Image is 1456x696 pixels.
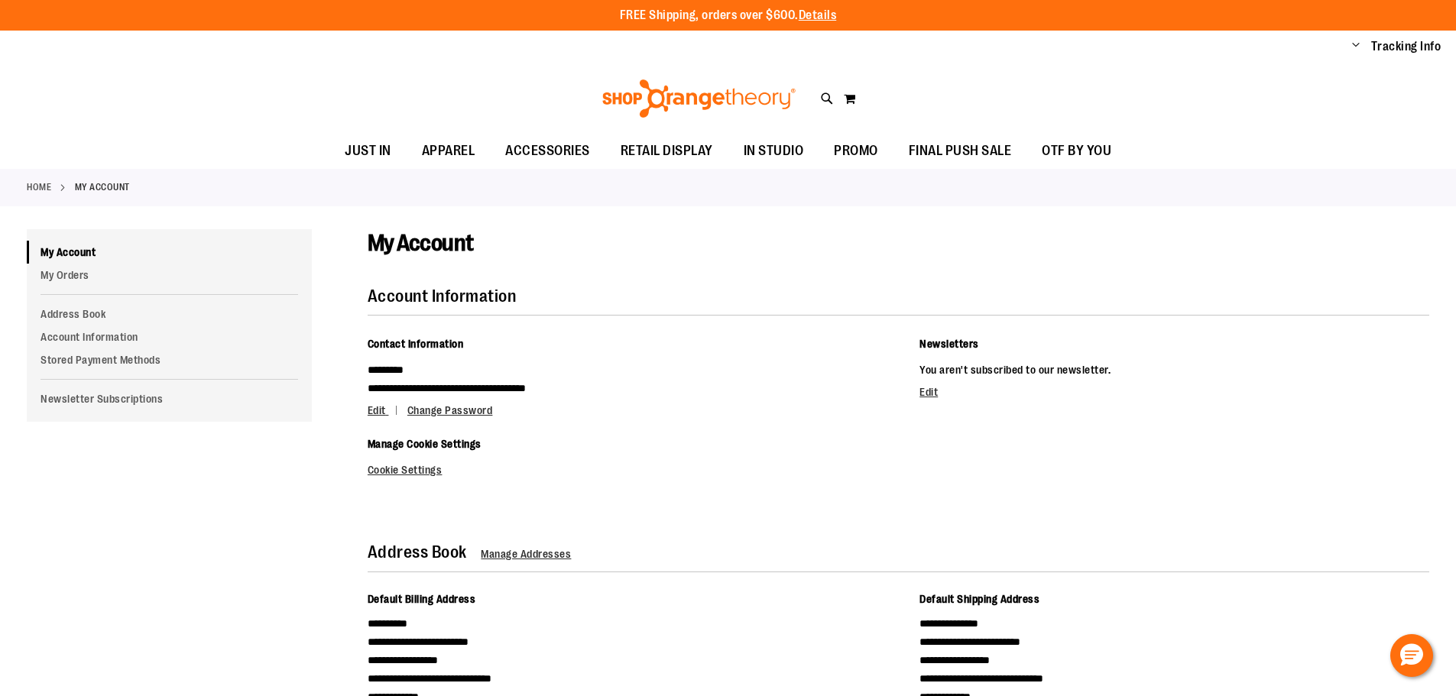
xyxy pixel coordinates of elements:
strong: My Account [75,180,130,194]
a: Details [799,8,837,22]
a: Newsletter Subscriptions [27,387,312,410]
a: Stored Payment Methods [27,348,312,371]
a: My Orders [27,264,312,286]
span: Contact Information [368,338,464,350]
strong: Account Information [368,286,517,306]
a: PROMO [819,134,893,169]
a: FINAL PUSH SALE [893,134,1027,169]
span: JUST IN [345,134,391,168]
span: Newsletters [919,338,979,350]
span: Default Billing Address [368,593,476,605]
span: Manage Cookie Settings [368,438,482,450]
a: Tracking Info [1371,38,1441,55]
span: APPAREL [422,134,475,168]
a: RETAIL DISPLAY [605,134,728,169]
a: APPAREL [407,134,491,169]
a: Home [27,180,51,194]
span: RETAIL DISPLAY [621,134,713,168]
p: You aren't subscribed to our newsletter. [919,361,1429,379]
a: My Account [27,241,312,264]
span: Edit [368,404,386,416]
a: JUST IN [329,134,407,169]
a: Address Book [27,303,312,325]
a: Change Password [407,404,493,416]
a: Edit [368,404,405,416]
a: ACCESSORIES [490,134,605,169]
span: PROMO [834,134,878,168]
span: Default Shipping Address [919,593,1039,605]
span: FINAL PUSH SALE [909,134,1012,168]
a: Edit [919,386,938,398]
button: Account menu [1352,39,1360,54]
a: IN STUDIO [728,134,819,169]
strong: Address Book [368,542,467,562]
img: Shop Orangetheory [600,79,798,118]
span: ACCESSORIES [505,134,590,168]
p: FREE Shipping, orders over $600. [620,7,837,24]
span: IN STUDIO [744,134,804,168]
a: OTF BY YOU [1026,134,1127,169]
span: My Account [368,230,474,256]
a: Cookie Settings [368,464,443,476]
a: Account Information [27,325,312,348]
a: Manage Addresses [481,548,571,560]
span: OTF BY YOU [1042,134,1111,168]
button: Hello, have a question? Let’s chat. [1390,634,1433,677]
